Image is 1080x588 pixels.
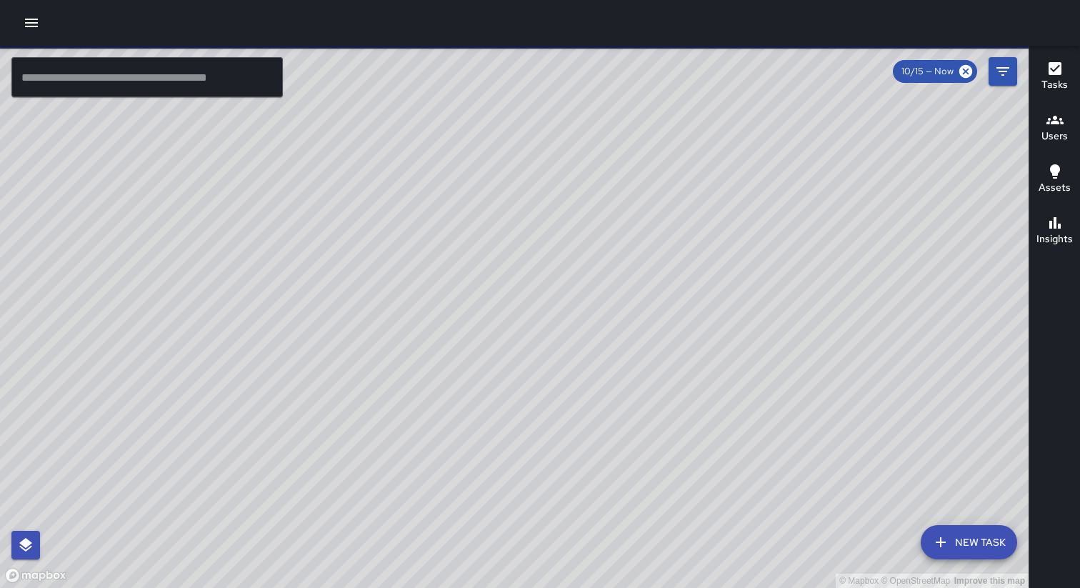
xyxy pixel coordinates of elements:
[1039,180,1071,196] h6: Assets
[1029,154,1080,206] button: Assets
[1029,51,1080,103] button: Tasks
[893,64,962,79] span: 10/15 — Now
[893,60,977,83] div: 10/15 — Now
[921,525,1017,559] button: New Task
[1029,103,1080,154] button: Users
[1041,77,1068,93] h6: Tasks
[1029,206,1080,257] button: Insights
[1036,231,1073,247] h6: Insights
[989,57,1017,86] button: Filters
[1041,129,1068,144] h6: Users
